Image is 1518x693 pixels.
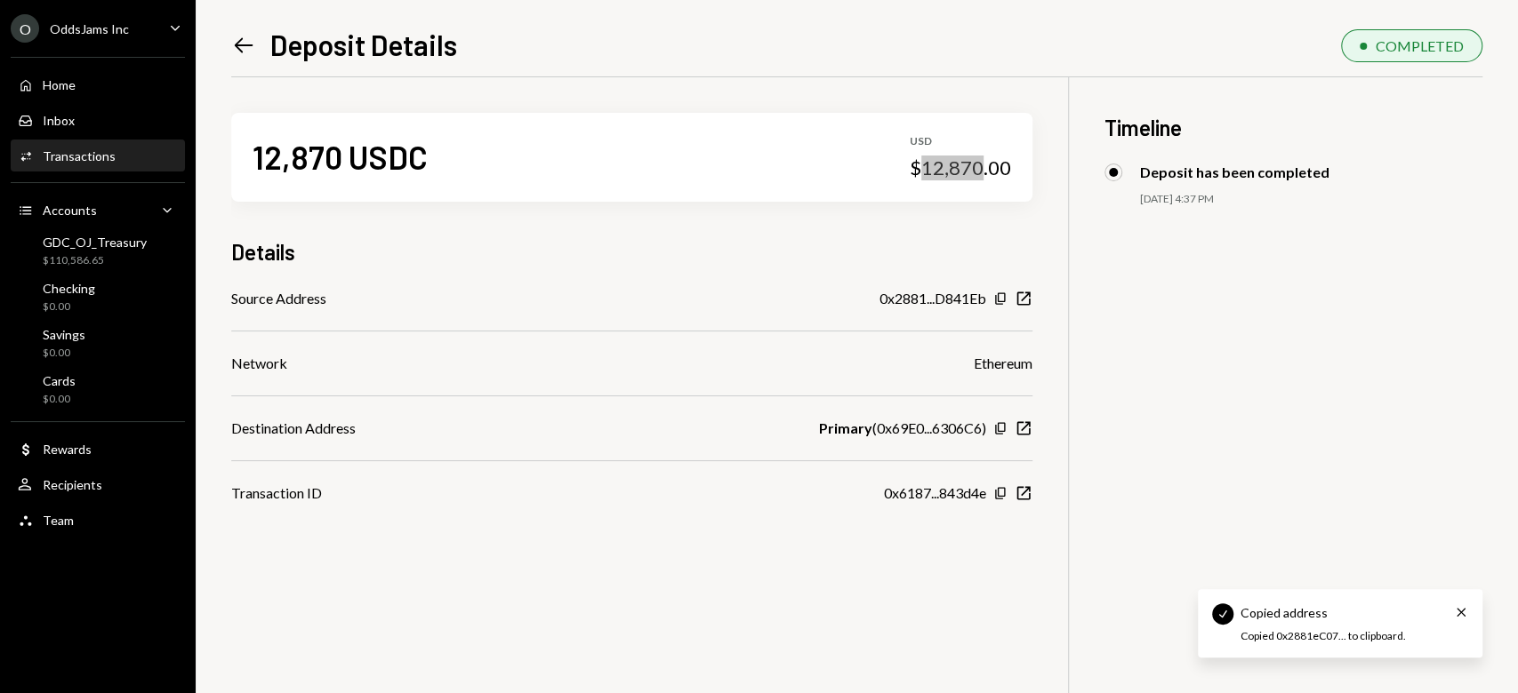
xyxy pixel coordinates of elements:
div: Ethereum [974,353,1032,374]
div: ( 0x69E0...6306C6 ) [819,418,986,439]
div: Copied 0x2881eC07... to clipboard. [1241,629,1429,644]
div: Copied address [1241,603,1328,622]
div: 0x6187...843d4e [884,482,986,504]
a: Recipients [11,468,185,500]
div: Destination Address [231,418,356,439]
div: Savings [43,327,85,342]
div: $0.00 [43,392,76,407]
div: $0.00 [43,299,95,315]
div: Accounts [43,203,97,218]
div: $110,586.65 [43,253,147,268]
div: Cards [43,373,76,388]
h1: Deposit Details [270,27,457,62]
div: Recipients [43,477,102,492]
a: Rewards [11,433,185,465]
a: Team [11,504,185,536]
div: [DATE] 4:37 PM [1140,192,1482,207]
div: Transactions [43,148,116,163]
div: Deposit has been completed [1140,163,1329,180]
a: Inbox [11,104,185,136]
b: Primary [819,418,872,439]
div: $0.00 [43,346,85,361]
a: Cards$0.00 [11,368,185,410]
div: COMPLETED [1376,37,1464,54]
div: Network [231,353,287,374]
a: Savings$0.00 [11,322,185,364]
h3: Details [231,237,295,267]
div: USD [910,134,1011,149]
div: Inbox [43,113,75,128]
div: 12,870 USDC [253,137,428,177]
a: Checking$0.00 [11,275,185,318]
div: Rewards [43,442,92,457]
div: $12,870.00 [910,155,1011,180]
div: OddsJams Inc [50,21,129,36]
div: Transaction ID [231,482,322,504]
div: Home [43,77,76,92]
h3: Timeline [1104,113,1482,142]
div: Checking [43,281,95,296]
div: O [11,14,39,43]
div: Team [43,513,74,528]
div: 0x2881...D841Eb [879,288,986,309]
div: GDC_OJ_Treasury [43,235,147,250]
a: Home [11,68,185,100]
div: Source Address [231,288,326,309]
a: Accounts [11,194,185,226]
a: GDC_OJ_Treasury$110,586.65 [11,229,185,272]
a: Transactions [11,139,185,171]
